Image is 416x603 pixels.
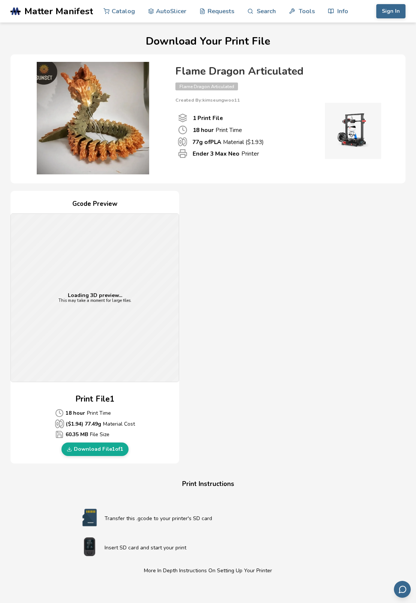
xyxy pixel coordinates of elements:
[193,150,239,157] b: Ender 3 Max Neo
[178,113,187,123] span: Number Of Print files
[193,114,223,122] b: 1 Print File
[55,419,64,428] span: Average Cost
[193,126,242,134] p: Print Time
[75,508,105,527] img: SD card
[66,420,101,428] b: ($ 1.94 ) 77.49 g
[316,103,391,159] img: Printer
[55,430,135,439] p: File Size
[55,409,64,417] span: Average Cost
[66,478,350,490] h4: Print Instructions
[75,393,115,405] h2: Print File 1
[10,198,179,210] h4: Gcode Preview
[24,6,93,16] span: Matter Manifest
[192,138,264,146] p: Material ($ 1.93 )
[178,125,187,135] span: Print Time
[10,36,406,47] h1: Download Your Print File
[175,82,238,90] span: Flame Dragon Articulated
[75,567,341,574] p: More In Depth Instructions On Setting Up Your Printer
[66,409,85,417] b: 18 hour
[394,581,411,598] button: Send feedback via email
[376,4,406,18] button: Sign In
[58,292,132,298] p: Loading 3D preview...
[178,149,187,158] span: Printer
[58,298,132,303] p: This may take a moment for large files.
[55,419,135,428] p: Material Cost
[18,62,168,174] img: Product
[61,442,129,456] a: Download File1of1
[105,544,341,552] p: Insert SD card and start your print
[192,138,221,146] b: 77 g of PLA
[55,409,135,417] p: Print Time
[66,430,88,438] b: 60.35 MB
[193,150,259,157] p: Printer
[75,537,105,556] img: Start print
[55,430,64,439] span: Average Cost
[193,126,214,134] b: 18 hour
[178,137,187,146] span: Material Used
[175,66,391,77] h4: Flame Dragon Articulated
[105,514,341,522] p: Transfer this .gcode to your printer's SD card
[175,97,391,103] p: Created By: kimseungwoo11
